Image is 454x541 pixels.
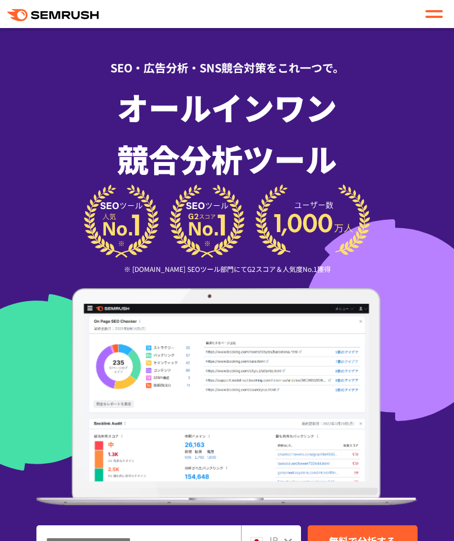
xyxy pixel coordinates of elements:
[36,81,418,184] h1: オールインワン 競合分析ツール
[36,263,418,274] div: ※ [DOMAIN_NAME] SEOツール部門にてG2スコア＆人気度No.1獲得
[36,40,418,78] div: SEO・広告分析・SNS競合対策をこれ一つで。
